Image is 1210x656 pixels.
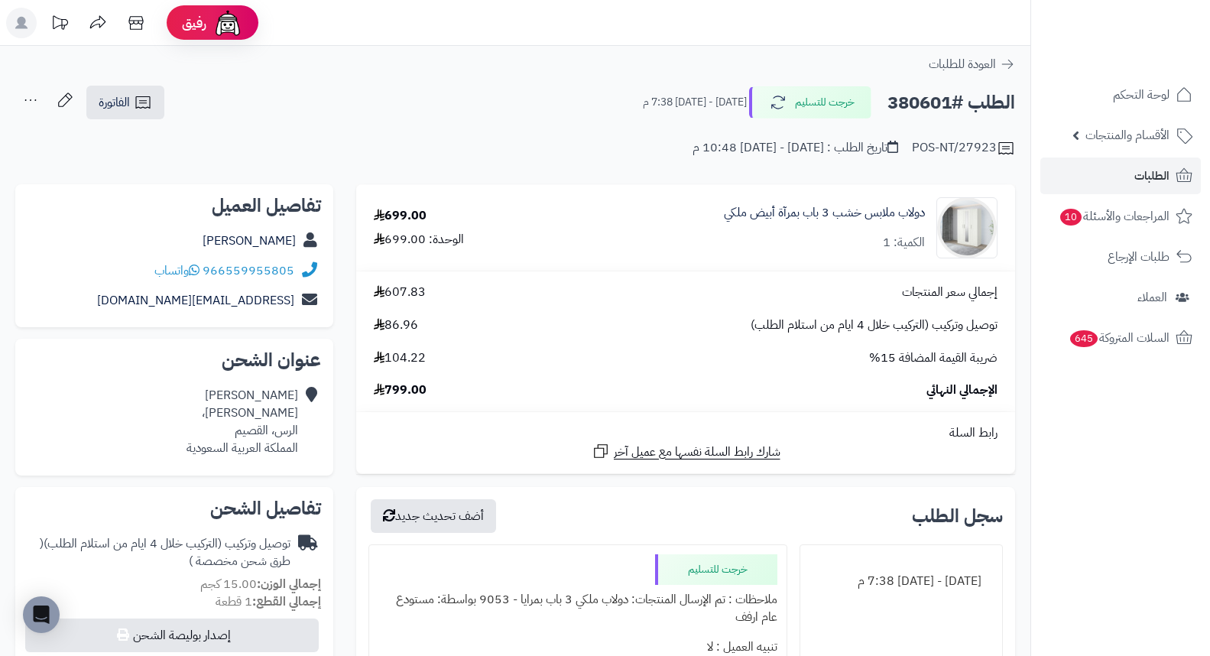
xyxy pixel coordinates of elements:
a: 966559955805 [203,261,294,280]
div: Open Intercom Messenger [23,596,60,633]
a: الفاتورة [86,86,164,119]
small: 15.00 كجم [200,575,321,593]
h2: عنوان الشحن [28,351,321,369]
div: رابط السلة [362,424,1009,442]
a: العودة للطلبات [929,55,1015,73]
a: [PERSON_NAME] [203,232,296,250]
small: 1 قطعة [216,593,321,611]
div: خرجت للتسليم [655,554,777,585]
div: الكمية: 1 [883,234,925,252]
h2: تفاصيل العميل [28,196,321,215]
div: الوحدة: 699.00 [374,231,464,248]
span: الإجمالي النهائي [926,382,998,399]
span: 86.96 [374,317,418,334]
span: ضريبة القيمة المضافة 15% [869,349,998,367]
span: 10 [1059,208,1082,226]
span: 645 [1069,330,1098,347]
small: [DATE] - [DATE] 7:38 م [643,95,747,110]
div: تاريخ الطلب : [DATE] - [DATE] 10:48 م [693,139,898,157]
h2: الطلب #380601 [887,87,1015,119]
span: السلات المتروكة [1069,327,1169,349]
h3: سجل الطلب [912,507,1003,525]
strong: إجمالي القطع: [252,593,321,611]
button: خرجت للتسليم [749,86,871,119]
span: العودة للطلبات [929,55,996,73]
button: أضف تحديث جديد [371,499,496,533]
a: واتساب [154,261,200,280]
div: توصيل وتركيب (التركيب خلال 4 ايام من استلام الطلب) [28,535,290,570]
div: ملاحظات : تم الإرسال المنتجات: دولاب ملكي 3 باب بمرايا - 9053 بواسطة: مستودع عام ارفف [378,585,777,632]
span: شارك رابط السلة نفسها مع عميل آخر [614,443,780,461]
img: 1733064246-1-90x90.jpg [937,197,997,258]
span: الفاتورة [99,93,130,112]
span: المراجعات والأسئلة [1059,206,1169,227]
a: تحديثات المنصة [41,8,79,42]
div: 699.00 [374,207,427,225]
strong: إجمالي الوزن: [257,575,321,593]
a: شارك رابط السلة نفسها مع عميل آخر [592,442,780,461]
span: رفيق [182,14,206,32]
img: logo-2.png [1106,30,1195,62]
span: طلبات الإرجاع [1108,246,1169,268]
span: 104.22 [374,349,426,367]
button: إصدار بوليصة الشحن [25,619,319,652]
img: ai-face.png [212,8,243,38]
span: الطلبات [1134,165,1169,187]
span: توصيل وتركيب (التركيب خلال 4 ايام من استلام الطلب) [751,317,998,334]
h2: تفاصيل الشحن [28,499,321,518]
span: ( طرق شحن مخصصة ) [40,534,290,570]
a: المراجعات والأسئلة10 [1040,198,1201,235]
a: [EMAIL_ADDRESS][DOMAIN_NAME] [97,291,294,310]
a: الطلبات [1040,158,1201,194]
div: [DATE] - [DATE] 7:38 م [809,567,993,596]
a: لوحة التحكم [1040,76,1201,113]
span: إجمالي سعر المنتجات [902,284,998,301]
a: طلبات الإرجاع [1040,239,1201,275]
a: العملاء [1040,279,1201,316]
span: لوحة التحكم [1113,84,1169,106]
span: 607.83 [374,284,426,301]
a: دولاب ملابس خشب 3 باب بمرآة أبيض ملكي [724,204,925,222]
span: العملاء [1137,287,1167,308]
span: 799.00 [374,382,427,399]
span: الأقسام والمنتجات [1085,125,1169,146]
div: POS-NT/27923 [912,139,1015,158]
a: السلات المتروكة645 [1040,320,1201,356]
div: [PERSON_NAME] [PERSON_NAME]، الرس، القصيم المملكة العربية السعودية [187,387,298,456]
